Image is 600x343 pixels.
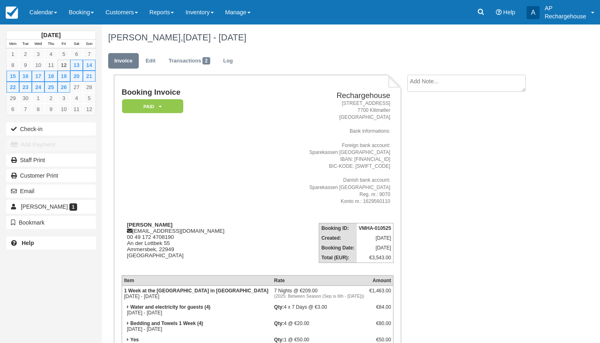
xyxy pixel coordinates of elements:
[274,321,284,326] strong: Qty
[369,304,391,316] div: €84.00
[122,276,272,286] th: Item
[32,104,44,115] a: 8
[108,33,546,42] h1: [PERSON_NAME],
[122,286,272,303] td: [DATE] - [DATE]
[44,82,57,93] a: 25
[162,53,216,69] a: Transactions2
[44,71,57,82] a: 18
[7,93,19,104] a: 29
[19,82,32,93] a: 23
[122,88,269,97] h1: Booking Invoice
[32,49,44,60] a: 3
[83,60,96,71] a: 14
[272,276,367,286] th: Rate
[44,93,57,104] a: 2
[130,337,139,343] strong: Yes
[274,294,365,298] em: (2025: Between Season (Sep is 6th - [DATE]))
[140,53,162,69] a: Edit
[527,6,540,19] div: A
[127,222,173,228] strong: [PERSON_NAME]
[319,223,357,233] th: Booking ID:
[6,154,96,167] a: Staff Print
[70,71,83,82] a: 20
[319,253,357,263] th: Total (EUR):
[544,4,586,12] p: AP
[44,49,57,60] a: 4
[70,40,83,49] th: Sat
[357,233,393,243] td: [DATE]
[6,122,96,136] button: Check-in
[274,337,284,343] strong: Qty
[319,243,357,253] th: Booking Date:
[19,71,32,82] a: 16
[32,93,44,104] a: 1
[357,243,393,253] td: [DATE]
[70,104,83,115] a: 11
[272,286,367,303] td: 7 Nights @ €209.00
[6,138,96,151] button: Add Payment
[21,203,68,210] span: [PERSON_NAME]
[274,304,284,310] strong: Qty
[44,60,57,71] a: 11
[272,100,390,205] address: [STREET_ADDRESS] 7700 Klitmøller [GEOGRAPHIC_DATA] Bank informations: Foreign bank account: Spare...
[359,225,391,231] strong: VMHA-010525
[58,49,70,60] a: 5
[41,32,60,38] strong: [DATE]
[202,57,210,65] span: 2
[32,71,44,82] a: 17
[7,82,19,93] a: 22
[58,71,70,82] a: 19
[503,9,516,16] span: Help
[122,99,180,114] a: Paid
[58,104,70,115] a: 10
[44,40,57,49] th: Thu
[496,9,502,15] i: Help
[19,104,32,115] a: 7
[319,233,357,243] th: Created:
[83,82,96,93] a: 28
[217,53,239,69] a: Log
[122,318,272,335] td: [DATE] - [DATE]
[58,82,70,93] a: 26
[124,288,269,294] strong: 1 Week at the [GEOGRAPHIC_DATA] in [GEOGRAPHIC_DATA]
[32,60,44,71] a: 10
[130,304,210,310] strong: Water and electricity for guests (4)
[19,60,32,71] a: 9
[70,60,83,71] a: 13
[130,321,203,326] strong: Bedding and Towels 1 Week (4)
[272,318,367,335] td: 4 @ €20.00
[32,40,44,49] th: Wed
[19,40,32,49] th: Tue
[122,302,272,318] td: [DATE] - [DATE]
[369,288,391,300] div: €1,463.00
[83,49,96,60] a: 7
[83,104,96,115] a: 12
[357,253,393,263] td: €3,543.00
[6,216,96,229] button: Bookmark
[122,99,183,114] em: Paid
[69,203,77,211] span: 1
[6,7,18,19] img: checkfront-main-nav-mini-logo.png
[83,40,96,49] th: Sun
[7,60,19,71] a: 8
[58,93,70,104] a: 3
[122,222,269,269] div: [EMAIL_ADDRESS][DOMAIN_NAME] 00 49 172 4708190 An der Lottbek 55 Ammersbek, 22949 [GEOGRAPHIC_DATA]
[58,40,70,49] th: Fri
[7,49,19,60] a: 1
[58,60,70,71] a: 12
[7,104,19,115] a: 6
[6,236,96,249] a: Help
[183,32,246,42] span: [DATE] - [DATE]
[7,71,19,82] a: 15
[6,185,96,198] button: Email
[83,93,96,104] a: 5
[44,104,57,115] a: 9
[108,53,139,69] a: Invoice
[70,49,83,60] a: 6
[83,71,96,82] a: 21
[369,321,391,333] div: €80.00
[272,302,367,318] td: 4 x 7 Days @ €3.00
[70,93,83,104] a: 4
[19,93,32,104] a: 30
[6,200,96,213] a: [PERSON_NAME] 1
